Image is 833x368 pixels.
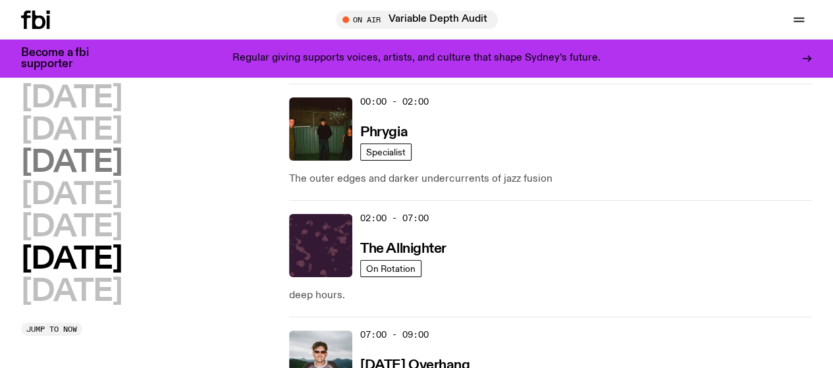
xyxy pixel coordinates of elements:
span: 07:00 - 09:00 [360,329,429,341]
a: Phrygia [360,123,408,140]
p: Regular giving supports voices, artists, and culture that shape Sydney’s future. [232,53,601,65]
span: 02:00 - 07:00 [360,212,429,224]
button: [DATE] [21,245,122,275]
span: On Rotation [366,264,416,274]
p: The outer edges and darker undercurrents of jazz fusion [289,171,812,187]
a: On Rotation [360,260,421,277]
button: [DATE] [21,180,122,210]
button: [DATE] [21,148,122,178]
img: A greeny-grainy film photo of Bela, John and Bindi at night. They are standing in a backyard on g... [289,97,352,161]
button: [DATE] [21,213,122,242]
h3: Phrygia [360,126,408,140]
a: Specialist [360,144,412,161]
h3: Become a fbi supporter [21,47,105,70]
a: The Allnighter [360,240,446,256]
button: [DATE] [21,277,122,307]
button: [DATE] [21,84,122,113]
button: Jump to now [21,323,82,336]
span: 00:00 - 02:00 [360,95,429,108]
button: [DATE] [21,116,122,145]
h3: The Allnighter [360,242,446,256]
span: Jump to now [26,326,77,333]
span: Specialist [366,147,406,157]
p: deep hours. [289,288,812,303]
button: On AirVariable Depth Audit [336,11,498,29]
